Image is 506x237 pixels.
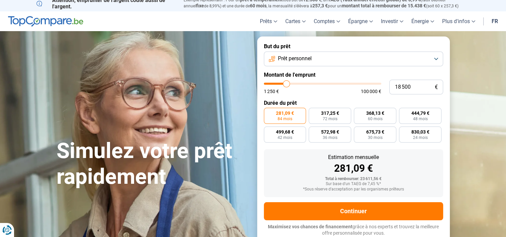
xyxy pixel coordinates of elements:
[435,84,438,90] span: €
[264,202,443,220] button: Continuer
[278,117,292,121] span: 84 mois
[268,224,352,229] span: Maximisez vos chances de financement
[269,177,438,181] div: Total à rembourser: 23 611,56 €
[366,130,384,134] span: 675,73 €
[377,11,407,31] a: Investir
[488,11,502,31] a: fr
[411,111,429,115] span: 444,79 €
[407,11,438,31] a: Énergie
[310,11,344,31] a: Comptes
[368,117,383,121] span: 60 mois
[438,11,479,31] a: Plus d'infos
[368,136,383,140] span: 30 mois
[344,11,377,31] a: Épargne
[278,55,312,62] span: Prêt personnel
[323,117,337,121] span: 72 mois
[264,224,443,237] p: grâce à nos experts et trouvez la meilleure offre personnalisée pour vous.
[269,182,438,186] div: Sur base d'un TAEG de 7,45 %*
[413,136,428,140] span: 24 mois
[269,163,438,173] div: 281,09 €
[361,89,381,94] span: 100 000 €
[196,3,204,8] span: fixe
[276,130,294,134] span: 499,68 €
[256,11,281,31] a: Prêts
[269,187,438,192] div: *Sous réserve d'acceptation par les organismes prêteurs
[264,43,443,50] label: But du prêt
[323,136,337,140] span: 36 mois
[321,130,339,134] span: 572,98 €
[321,111,339,115] span: 317,25 €
[57,138,249,190] h1: Simulez votre prêt rapidement
[269,155,438,160] div: Estimation mensuelle
[411,130,429,134] span: 830,03 €
[342,3,426,8] span: montant total à rembourser de 15.438 €
[264,89,279,94] span: 1 250 €
[366,111,384,115] span: 368,13 €
[276,111,294,115] span: 281,09 €
[312,3,328,8] span: 257,3 €
[278,136,292,140] span: 42 mois
[264,100,443,106] label: Durée du prêt
[250,3,267,8] span: 60 mois
[8,16,83,27] img: TopCompare
[264,72,443,78] label: Montant de l'emprunt
[413,117,428,121] span: 48 mois
[281,11,310,31] a: Cartes
[264,52,443,66] button: Prêt personnel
